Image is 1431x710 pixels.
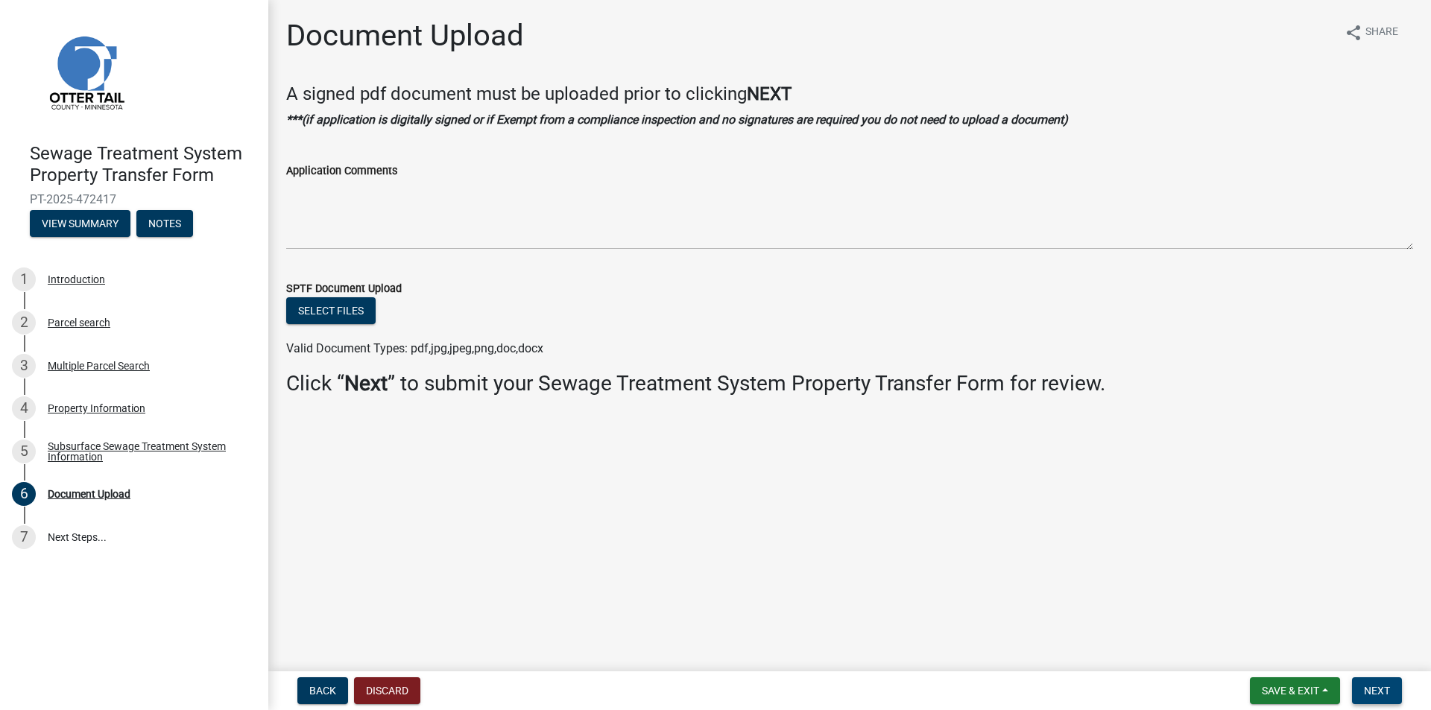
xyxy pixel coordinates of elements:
[12,396,36,420] div: 4
[344,371,388,396] strong: Next
[286,284,402,294] label: SPTF Document Upload
[48,361,150,371] div: Multiple Parcel Search
[12,311,36,335] div: 2
[30,210,130,237] button: View Summary
[48,441,244,462] div: Subsurface Sewage Treatment System Information
[30,16,142,127] img: Otter Tail County, Minnesota
[30,218,130,230] wm-modal-confirm: Summary
[48,489,130,499] div: Document Upload
[12,440,36,463] div: 5
[286,166,397,177] label: Application Comments
[286,112,1068,127] strong: ***(if application is digitally signed or if Exempt from a compliance inspection and no signature...
[48,317,110,328] div: Parcel search
[297,677,348,704] button: Back
[48,403,145,413] div: Property Information
[30,192,238,206] span: PT-2025-472417
[286,83,1413,105] h4: A signed pdf document must be uploaded prior to clicking
[747,83,792,104] strong: NEXT
[286,297,376,324] button: Select files
[1364,685,1390,697] span: Next
[286,341,543,355] span: Valid Document Types: pdf,jpg,jpeg,png,doc,docx
[12,267,36,291] div: 1
[354,677,420,704] button: Discard
[136,210,193,237] button: Notes
[286,18,524,54] h1: Document Upload
[286,371,1413,396] h3: Click “ ” to submit your Sewage Treatment System Property Transfer Form for review.
[1250,677,1340,704] button: Save & Exit
[309,685,336,697] span: Back
[12,354,36,378] div: 3
[12,482,36,506] div: 6
[12,525,36,549] div: 7
[1333,18,1410,47] button: shareShare
[136,218,193,230] wm-modal-confirm: Notes
[1262,685,1319,697] span: Save & Exit
[1365,24,1398,42] span: Share
[48,274,105,285] div: Introduction
[1352,677,1402,704] button: Next
[30,143,256,186] h4: Sewage Treatment System Property Transfer Form
[1345,24,1362,42] i: share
